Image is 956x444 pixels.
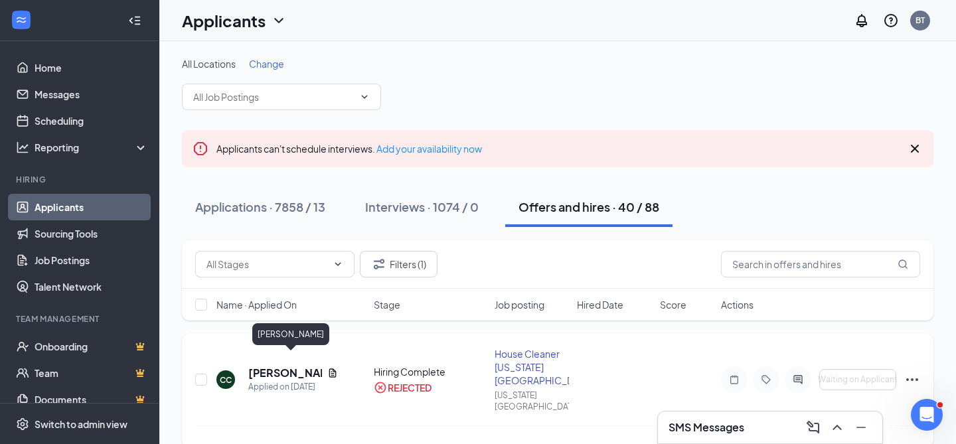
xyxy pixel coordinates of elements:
button: Minimize [850,417,872,438]
input: All Stages [206,257,327,271]
svg: ChevronUp [829,419,845,435]
div: Reporting [35,141,149,154]
div: Switch to admin view [35,417,127,431]
iframe: Intercom live chat [911,399,943,431]
a: Applicants [35,194,148,220]
div: Applied on [DATE] [248,380,338,394]
svg: Document [327,368,338,378]
svg: Filter [371,256,387,272]
a: Sourcing Tools [35,220,148,247]
svg: Error [193,141,208,157]
svg: Note [726,374,742,385]
span: Actions [721,298,754,311]
a: TeamCrown [35,360,148,386]
a: Scheduling [35,108,148,134]
button: Filter Filters (1) [360,251,438,277]
input: Search in offers and hires [721,251,920,277]
div: [PERSON_NAME] [252,323,329,345]
span: Score [660,298,686,311]
div: House Cleaner [US_STATE][GEOGRAPHIC_DATA] [495,347,570,387]
div: [US_STATE][GEOGRAPHIC_DATA] [495,390,570,412]
h3: SMS Messages [669,420,744,435]
span: All Locations [182,58,236,70]
a: Messages [35,81,148,108]
h1: Applicants [182,9,266,32]
a: Job Postings [35,247,148,273]
svg: WorkstreamLogo [15,13,28,27]
span: Change [249,58,284,70]
span: Waiting on Applicant [818,375,898,384]
svg: MagnifyingGlass [898,259,908,269]
svg: ChevronDown [271,13,287,29]
svg: ChevronDown [359,92,370,102]
button: Waiting on Applicant [819,369,896,390]
button: ChevronUp [827,417,848,438]
a: Home [35,54,148,81]
div: Team Management [16,313,145,325]
span: Stage [374,298,400,311]
span: Hired Date [577,298,623,311]
div: REJECTED [388,381,432,394]
span: Name · Applied On [216,298,297,311]
svg: Cross [907,141,923,157]
a: Add your availability now [376,143,482,155]
a: Talent Network [35,273,148,300]
svg: Tag [758,374,774,385]
a: DocumentsCrown [35,386,148,413]
div: Offers and hires · 40 / 88 [518,198,659,215]
input: All Job Postings [193,90,354,104]
div: BT [916,15,925,26]
span: Job posting [495,298,544,311]
svg: Analysis [16,141,29,154]
div: Hiring [16,174,145,185]
svg: ComposeMessage [805,419,821,435]
svg: Settings [16,417,29,431]
svg: QuestionInfo [883,13,899,29]
svg: Collapse [128,14,141,27]
svg: Minimize [853,419,869,435]
div: Hiring Complete [374,365,486,378]
span: Applicants can't schedule interviews. [216,143,482,155]
svg: Notifications [854,13,870,29]
button: ComposeMessage [803,417,824,438]
h5: [PERSON_NAME] [248,366,322,380]
div: CC [220,374,232,386]
svg: ChevronDown [333,259,343,269]
a: OnboardingCrown [35,333,148,360]
div: Applications · 7858 / 13 [195,198,325,215]
svg: Ellipses [904,372,920,388]
div: Interviews · 1074 / 0 [365,198,479,215]
svg: CrossCircle [374,381,387,394]
svg: ActiveChat [790,374,806,385]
